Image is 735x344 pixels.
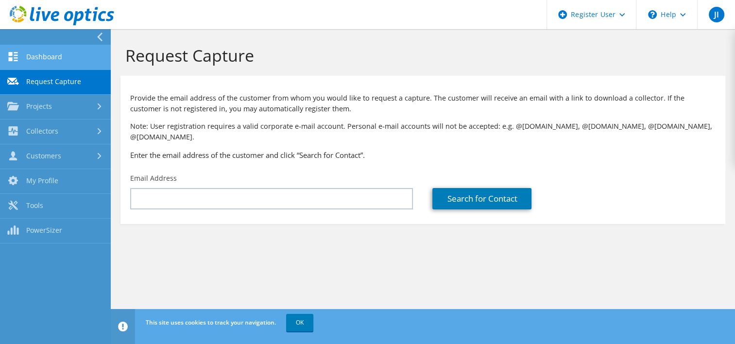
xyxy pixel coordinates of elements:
h3: Enter the email address of the customer and click “Search for Contact”. [130,150,716,160]
span: This site uses cookies to track your navigation. [146,318,276,327]
span: JI [709,7,724,22]
a: Search for Contact [432,188,531,209]
p: Note: User registration requires a valid corporate e-mail account. Personal e-mail accounts will ... [130,121,716,142]
label: Email Address [130,173,177,183]
h1: Request Capture [125,45,716,66]
svg: \n [648,10,657,19]
a: OK [286,314,313,331]
p: Provide the email address of the customer from whom you would like to request a capture. The cust... [130,93,716,114]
